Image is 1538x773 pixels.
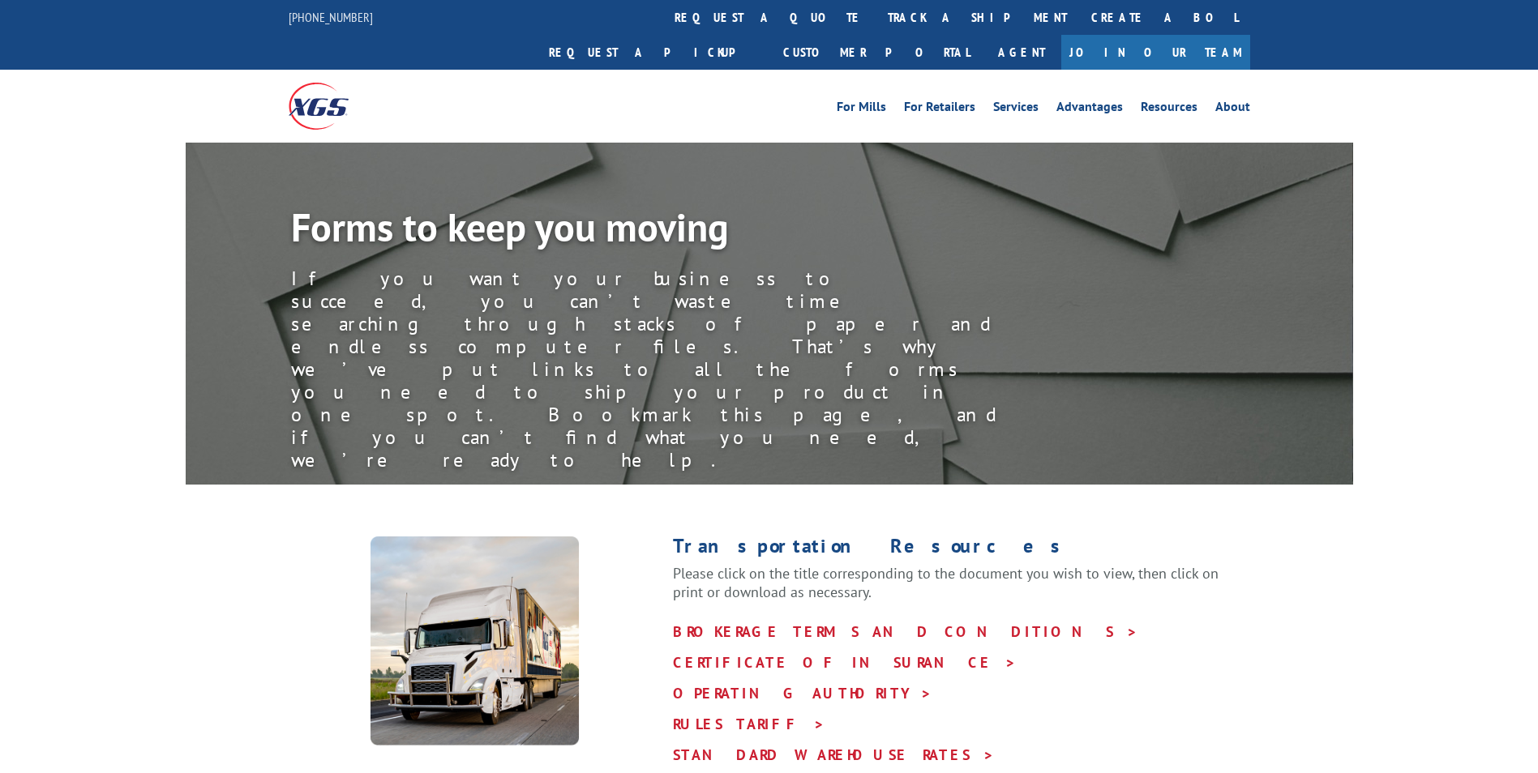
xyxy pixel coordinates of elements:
[1141,100,1197,118] a: Resources
[1056,100,1123,118] a: Advantages
[837,100,886,118] a: For Mills
[673,715,825,733] a: RULES TARIFF >
[673,536,1250,564] h1: Transportation Resources
[673,745,995,764] a: STANDARD WAREHOUSE RATES >
[291,207,1021,254] h1: Forms to keep you moving
[993,100,1039,118] a: Services
[771,35,982,70] a: Customer Portal
[673,684,932,703] a: OPERATING AUTHORITY >
[673,564,1250,617] p: Please click on the title corresponding to the document you wish to view, then click on print or ...
[673,653,1017,672] a: CERTIFICATE OF INSURANCE >
[291,267,1021,472] div: If you want your business to succeed, you can’t waste time searching through stacks of paper and ...
[673,622,1138,641] a: BROKERAGE TERMS AND CONDITIONS >
[982,35,1061,70] a: Agent
[537,35,771,70] a: Request a pickup
[289,9,373,25] a: [PHONE_NUMBER]
[1061,35,1250,70] a: Join Our Team
[370,536,580,746] img: XpressGlobal_Resources
[1215,100,1250,118] a: About
[904,100,975,118] a: For Retailers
